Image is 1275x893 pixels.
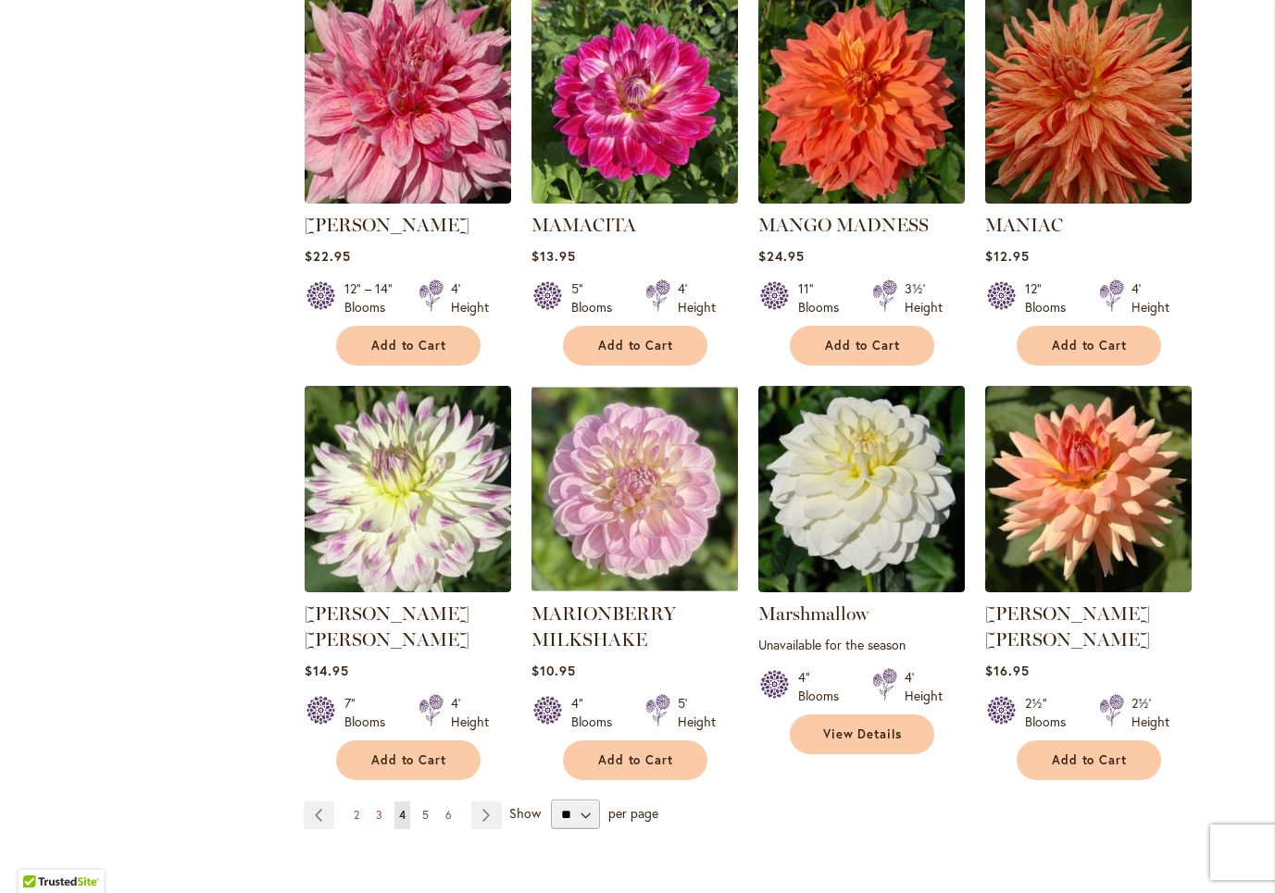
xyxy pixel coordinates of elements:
div: 4" Blooms [571,694,623,731]
div: 2½' Height [1131,694,1169,731]
span: $16.95 [985,662,1030,679]
div: 2½" Blooms [1025,694,1077,731]
div: 4' Height [678,279,716,316]
div: 4' Height [1131,279,1169,316]
div: 5" Blooms [571,279,623,316]
a: MARGARET ELLEN [305,578,511,596]
img: Mary Jo [985,386,1192,592]
button: Add to Cart [790,326,934,366]
div: 4' Height [451,279,489,316]
a: Marshmallow [758,602,869,625]
span: Add to Cart [371,752,447,768]
span: 4 [399,808,406,822]
span: Show [509,804,541,822]
div: 12" – 14" Blooms [344,279,396,316]
p: Unavailable for the season [758,636,965,653]
img: MARGARET ELLEN [305,386,511,592]
span: 2 [354,808,359,822]
span: $13.95 [531,247,576,265]
a: 6 [441,801,456,829]
span: View Details [823,726,903,742]
button: Add to Cart [336,326,481,366]
div: 7" Blooms [344,694,396,731]
a: [PERSON_NAME] [PERSON_NAME] [985,602,1150,651]
a: 3 [371,801,387,829]
a: Marshmallow [758,578,965,596]
span: $24.95 [758,247,805,265]
div: 12" Blooms [1025,279,1077,316]
button: Add to Cart [1017,326,1161,366]
span: Add to Cart [598,338,674,353]
button: Add to Cart [1017,740,1161,780]
span: $22.95 [305,247,351,265]
button: Add to Cart [336,740,481,780]
span: Add to Cart [598,752,674,768]
span: 3 [376,808,382,822]
a: MANGO MADNESS [758,214,929,236]
div: 4' Height [451,694,489,731]
iframe: Launch Accessibility Center [14,827,66,879]
span: $12.95 [985,247,1030,265]
img: MARIONBERRY MILKSHAKE [531,386,738,592]
a: MAMACITA [531,214,636,236]
a: [PERSON_NAME] [PERSON_NAME] [305,602,469,651]
div: 4" Blooms [798,668,850,705]
div: 11" Blooms [798,279,850,316]
span: 6 [445,808,452,822]
a: Mary Jo [985,578,1192,596]
a: View Details [790,714,934,754]
a: Mamacita [531,190,738,207]
button: Add to Cart [563,740,707,780]
a: Mango Madness [758,190,965,207]
span: Add to Cart [371,338,447,353]
img: Marshmallow [758,386,965,592]
span: 5 [422,808,429,822]
a: Maniac [985,190,1192,207]
a: MANIAC [985,214,1063,236]
span: per page [608,804,658,822]
span: Add to Cart [1052,338,1128,353]
a: [PERSON_NAME] [305,214,469,236]
span: Add to Cart [825,338,901,353]
a: 5 [418,801,433,829]
button: Add to Cart [563,326,707,366]
span: Add to Cart [1052,752,1128,768]
a: MARIONBERRY MILKSHAKE [531,578,738,596]
a: MARIONBERRY MILKSHAKE [531,602,676,651]
div: 4' Height [905,668,943,705]
div: 5' Height [678,694,716,731]
span: $14.95 [305,662,349,679]
a: 2 [349,801,364,829]
div: 3½' Height [905,279,943,316]
a: MAKI [305,190,511,207]
span: $10.95 [531,662,576,679]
